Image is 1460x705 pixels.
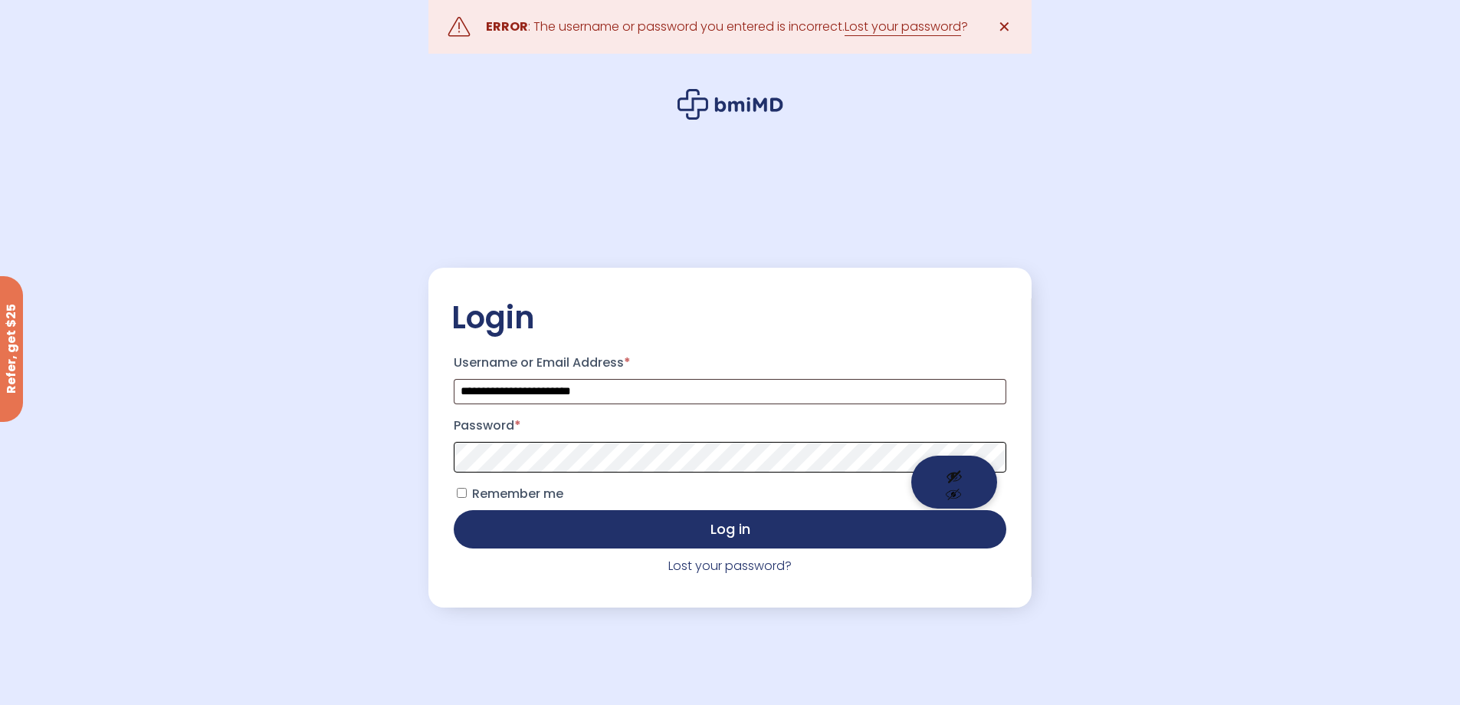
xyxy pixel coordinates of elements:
label: Password [454,413,1006,438]
label: Username or Email Address [454,351,1006,375]
span: ✕ [998,16,1011,38]
a: Lost your password [845,18,961,36]
a: Lost your password? [668,557,792,575]
button: Log in [454,510,1006,549]
strong: ERROR [486,18,528,35]
input: Remember me [457,488,467,498]
a: ✕ [989,12,1020,42]
div: : The username or password you entered is incorrect. ? [486,16,968,38]
span: Remember me [472,485,563,502]
h2: Login [451,298,1008,337]
button: Show password [911,456,997,509]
